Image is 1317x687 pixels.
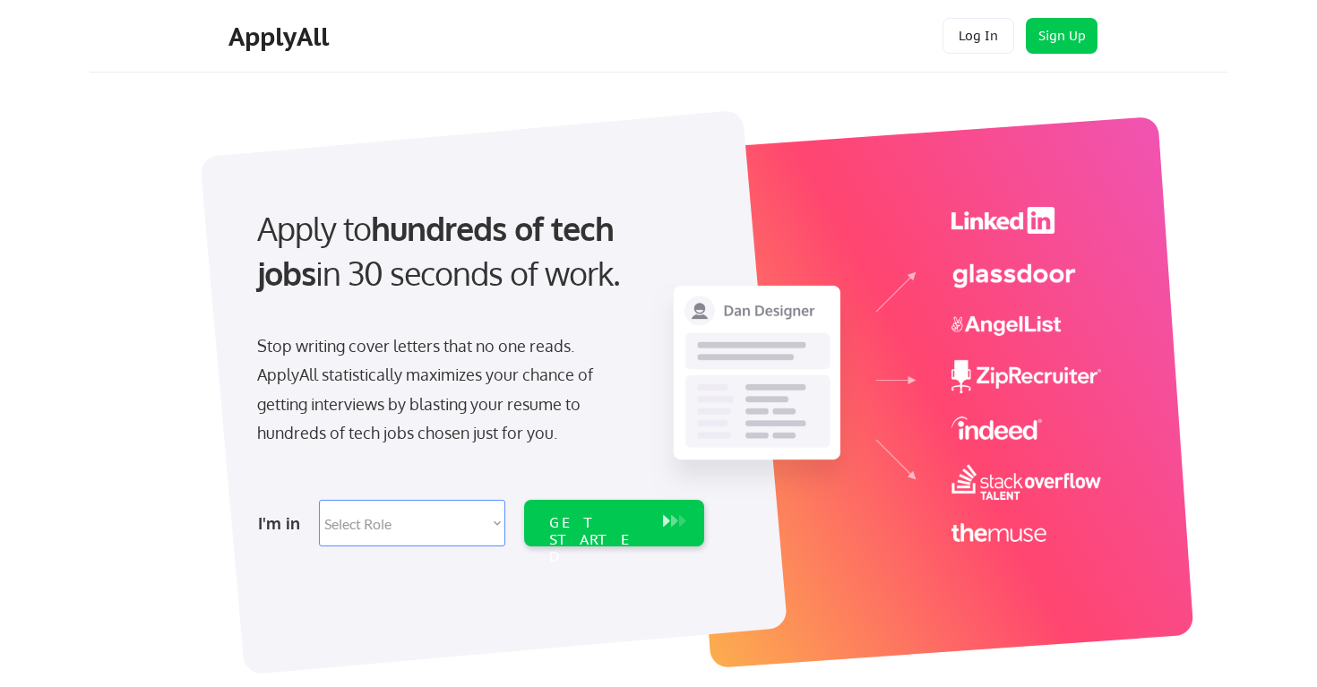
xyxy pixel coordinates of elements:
strong: hundreds of tech jobs [257,208,622,293]
div: GET STARTED [549,514,645,566]
div: ApplyAll [228,21,334,52]
div: Apply to in 30 seconds of work. [257,206,697,296]
div: I'm in [258,509,308,537]
button: Log In [943,18,1014,54]
button: Sign Up [1026,18,1097,54]
div: Stop writing cover letters that no one reads. ApplyAll statistically maximizes your chance of get... [257,331,625,448]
